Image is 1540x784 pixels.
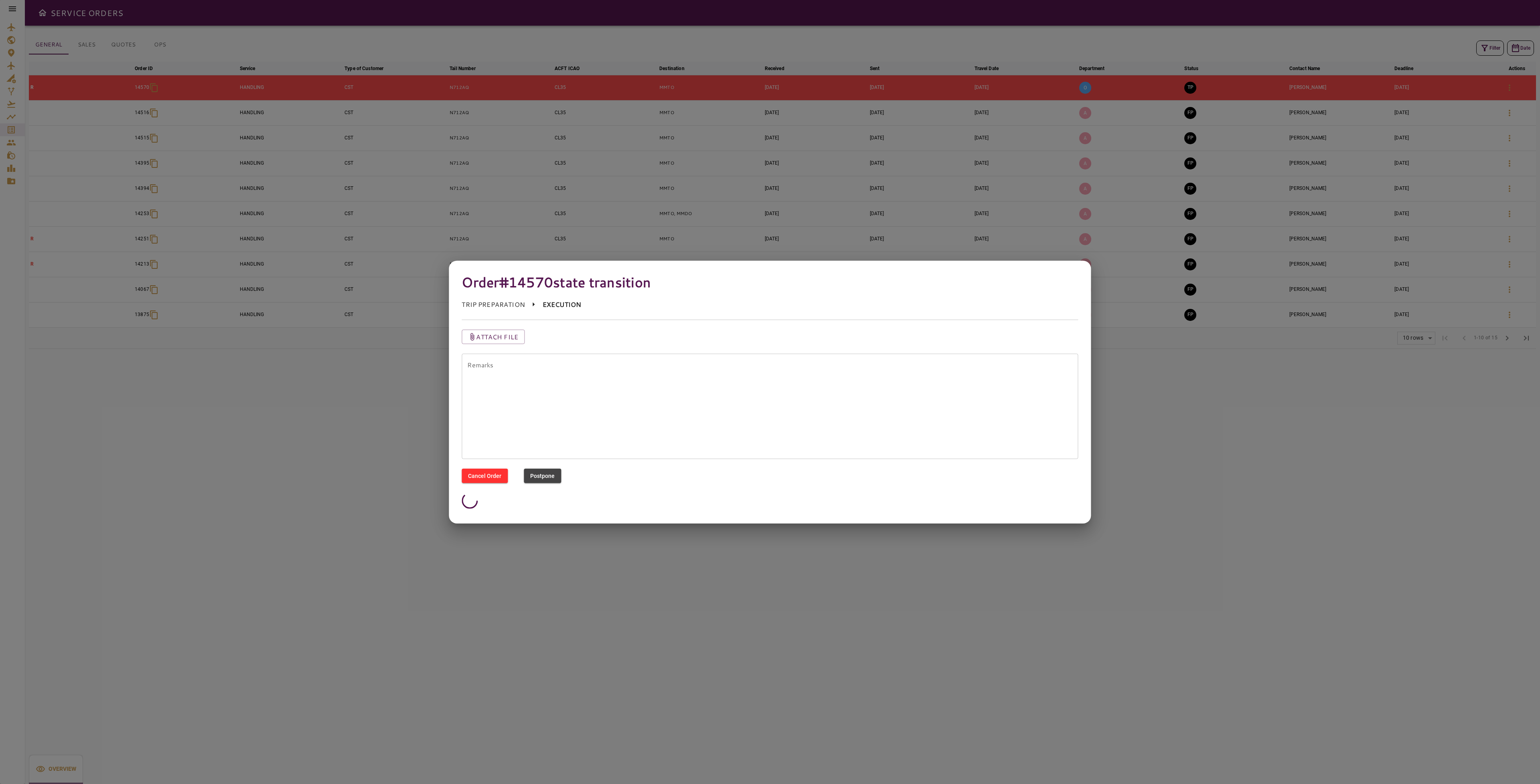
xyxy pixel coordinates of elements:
h4: Order #14570 state transition [462,273,1078,290]
button: Postpone [524,468,561,483]
button: Attach file [462,329,525,344]
p: EXECUTION [543,300,581,309]
p: TRIP PREPARATION [462,300,525,309]
p: Attach file [476,332,518,341]
button: Cancel Order [462,468,508,483]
